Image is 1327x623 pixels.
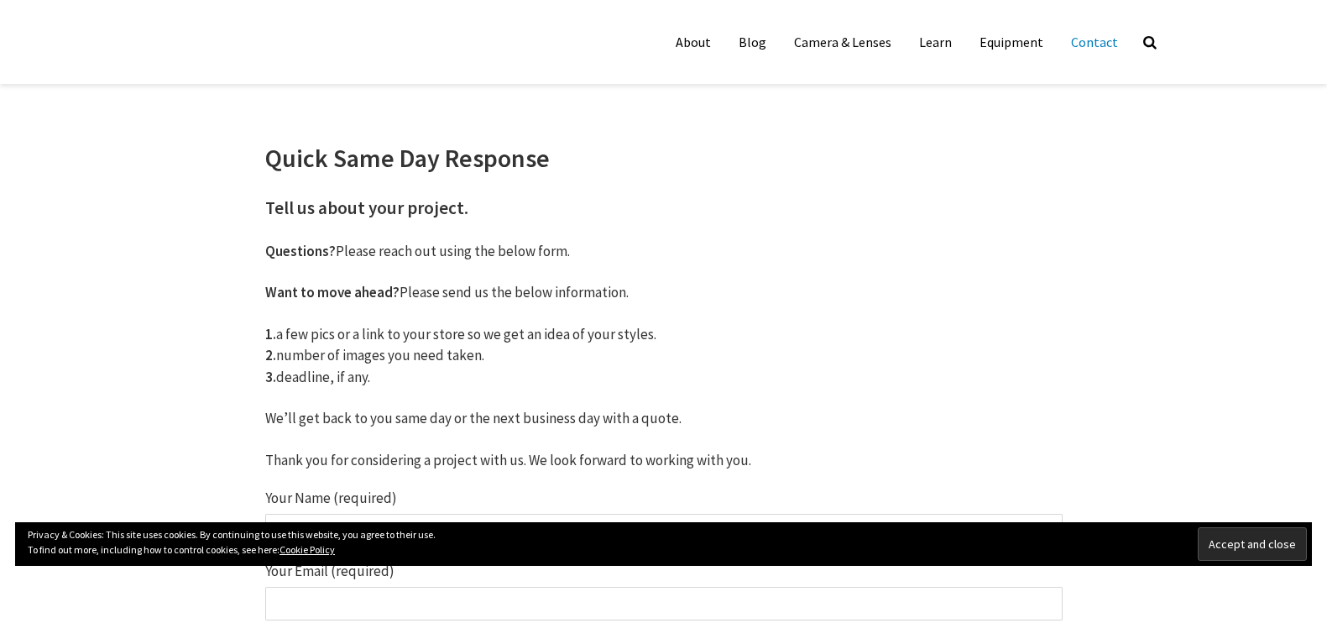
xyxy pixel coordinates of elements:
p: Please send us the below information. [265,282,1063,304]
p: Please reach out using the below form. [265,241,1063,263]
a: Blog [726,25,779,59]
strong: 3. [265,368,276,386]
p: a few pics or a link to your store so we get an idea of your styles. number of images you need ta... [265,324,1063,389]
a: Learn [906,25,964,59]
strong: 2. [265,346,276,364]
label: Your Name (required) [265,491,1063,547]
strong: Want to move ahead? [265,283,400,301]
a: Cookie Policy [280,543,335,556]
label: Your Email (required) [265,564,1063,620]
strong: 1. [265,325,276,343]
a: Contact [1058,25,1131,59]
input: Your Email (required) [265,587,1063,620]
a: About [663,25,724,59]
p: Thank you for considering a project with us. We look forward to working with you. [265,450,1063,472]
h1: Quick Same Day Response [265,143,1063,173]
p: We’ll get back to you same day or the next business day with a quote. [265,408,1063,430]
input: Your Name (required) [265,514,1063,547]
input: Accept and close [1198,527,1307,561]
strong: Questions? [265,242,336,260]
div: Privacy & Cookies: This site uses cookies. By continuing to use this website, you agree to their ... [15,522,1312,566]
h3: Tell us about your project. [265,196,1063,221]
a: Camera & Lenses [781,25,904,59]
a: Equipment [967,25,1056,59]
